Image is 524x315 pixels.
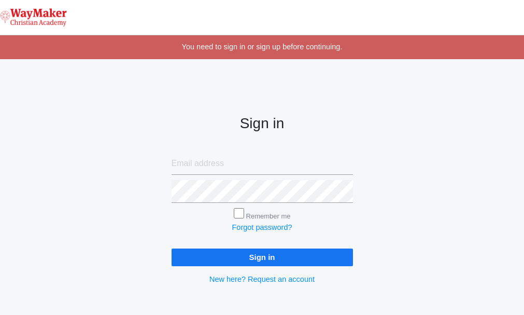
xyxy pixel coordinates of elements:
[172,116,353,132] h2: Sign in
[232,223,292,231] a: Forgot password?
[209,275,315,283] a: New here? Request an account
[172,249,353,266] input: Sign in
[172,153,353,175] input: Email address
[246,212,291,220] label: Remember me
